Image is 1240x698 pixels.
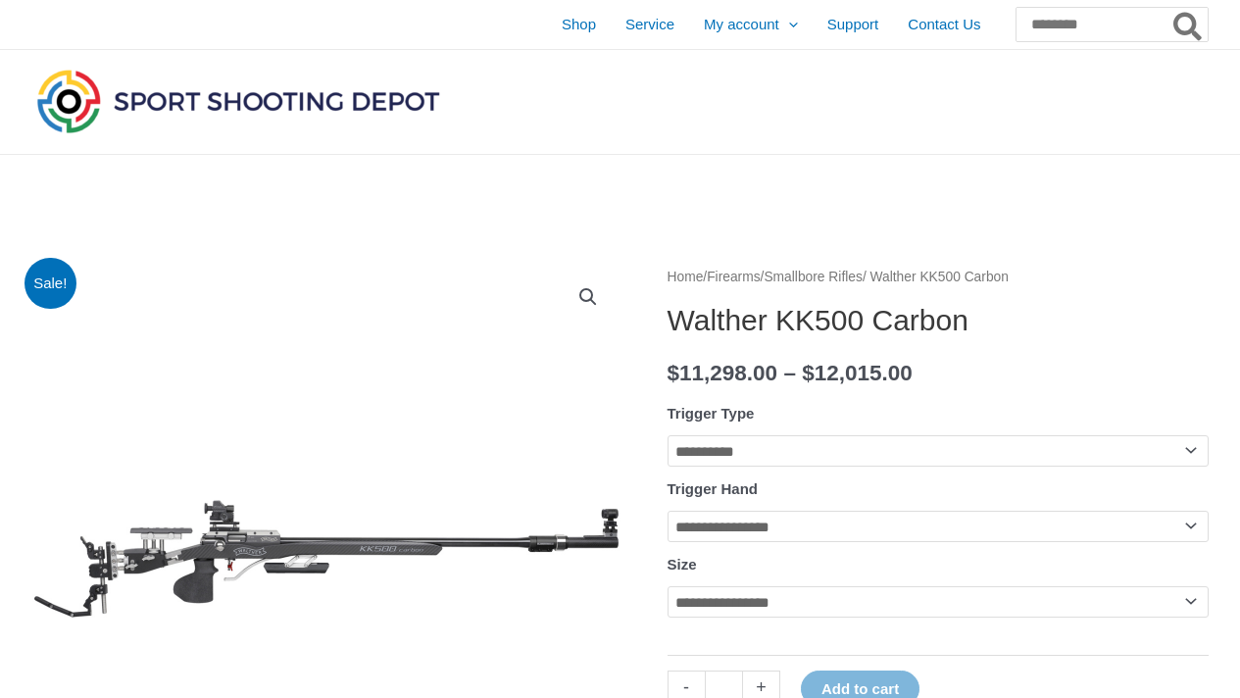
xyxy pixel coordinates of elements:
[570,279,606,315] a: View full-screen image gallery
[707,270,760,284] a: Firearms
[668,303,1209,338] h1: Walther KK500 Carbon
[802,361,913,385] bdi: 12,015.00
[32,65,444,137] img: Sport Shooting Depot
[668,270,704,284] a: Home
[668,480,759,497] label: Trigger Hand
[668,361,778,385] bdi: 11,298.00
[668,361,680,385] span: $
[802,361,815,385] span: $
[1169,8,1208,41] button: Search
[668,265,1209,290] nav: Breadcrumb
[668,405,755,422] label: Trigger Type
[668,556,697,573] label: Size
[783,361,796,385] span: –
[764,270,862,284] a: Smallbore Rifles
[25,258,76,310] span: Sale!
